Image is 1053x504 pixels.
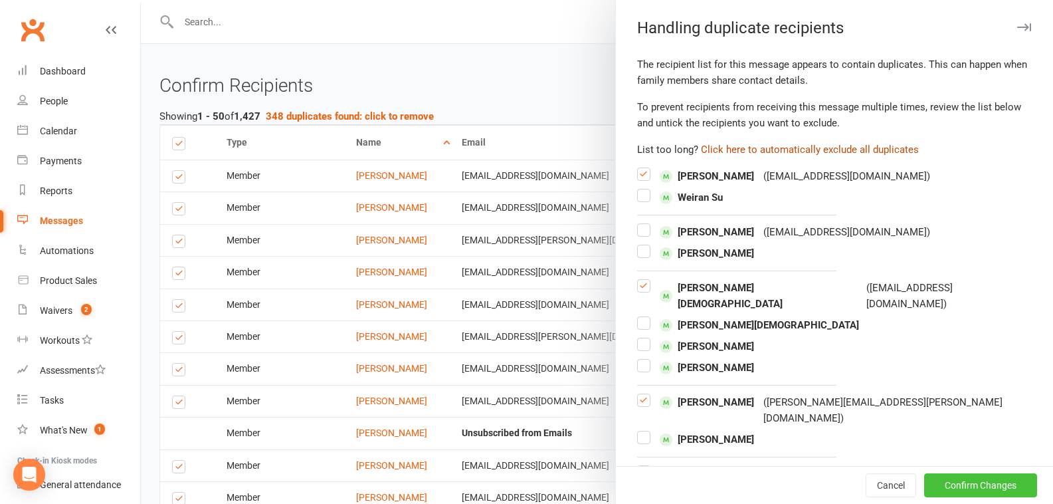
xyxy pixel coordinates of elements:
div: Tasks [40,395,64,406]
div: General attendance [40,479,121,490]
div: ( [EMAIL_ADDRESS][DOMAIN_NAME] ) [763,224,930,240]
a: Calendar [17,116,140,146]
div: To prevent recipients from receiving this message multiple times, review the list below and untic... [637,99,1032,131]
a: Reports [17,176,140,206]
a: People [17,86,140,116]
span: [PERSON_NAME] [660,245,754,261]
a: Workouts [17,326,140,356]
span: 2 [81,304,92,315]
a: General attendance kiosk mode [17,470,140,500]
div: What's New [40,425,88,436]
div: Dashboard [40,66,86,76]
a: Waivers 2 [17,296,140,326]
span: [PERSON_NAME][DEMOGRAPHIC_DATA] [660,317,859,333]
div: Messages [40,215,83,226]
span: Weiran Su [660,189,723,205]
div: Automations [40,245,94,256]
span: [PERSON_NAME] [660,394,754,410]
div: Handling duplicate recipients [616,19,1053,37]
div: Reports [40,186,72,196]
span: [PERSON_NAME] [660,224,754,240]
button: Cancel [866,473,916,497]
button: Confirm Changes [924,473,1037,497]
div: People [40,96,68,106]
a: Product Sales [17,266,140,296]
a: Dashboard [17,57,140,86]
span: 1 [94,424,105,435]
a: Tasks [17,386,140,416]
a: What's New1 [17,416,140,445]
span: [PERSON_NAME] [660,168,754,184]
div: Waivers [40,305,72,316]
div: List too long? [637,142,1032,158]
div: Payments [40,156,82,166]
div: Open Intercom Messenger [13,459,45,491]
a: Messages [17,206,140,236]
a: Automations [17,236,140,266]
span: [PERSON_NAME] [660,360,754,376]
div: Assessments [40,365,106,376]
div: ( [EMAIL_ADDRESS][DOMAIN_NAME] ) [763,168,930,184]
a: Clubworx [16,13,49,47]
button: Click here to automatically exclude all duplicates [701,142,919,158]
a: Assessments [17,356,140,386]
div: ( [PERSON_NAME][EMAIL_ADDRESS][PERSON_NAME][DOMAIN_NAME] ) [763,394,1032,426]
div: Calendar [40,126,77,136]
span: [PERSON_NAME][DEMOGRAPHIC_DATA] [660,280,857,312]
div: ( [EMAIL_ADDRESS][DOMAIN_NAME] ) [866,280,1032,312]
div: Product Sales [40,275,97,286]
span: [PERSON_NAME] [660,432,754,447]
span: [PERSON_NAME] [660,338,754,354]
div: Workouts [40,335,80,346]
div: The recipient list for this message appears to contain duplicates. This can happen when family me... [637,57,1032,88]
a: Payments [17,146,140,176]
